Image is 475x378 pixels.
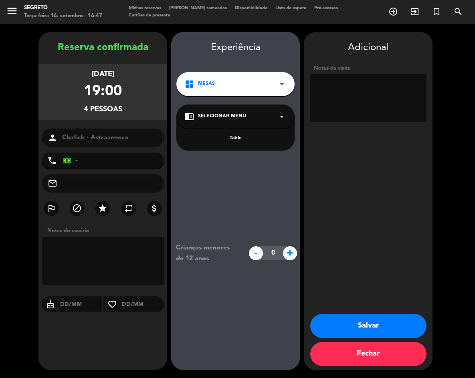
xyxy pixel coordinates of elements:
[165,6,231,10] span: [PERSON_NAME] semeadas
[310,314,426,338] button: Salvar
[453,7,463,16] i: search
[48,133,57,143] i: person
[277,112,287,121] i: arrow_drop_down
[92,68,114,80] div: [DATE]
[84,104,122,115] div: 4 pessoas
[38,40,167,56] div: Reserva confirmada
[6,5,18,17] i: menu
[271,6,310,10] span: Lista de espera
[63,153,81,168] div: Brazil (Brasil): +55
[198,113,246,121] span: Selecionar menu
[310,6,342,10] span: Pré-acessos
[125,6,165,10] span: Minhas reservas
[277,79,287,89] i: arrow_drop_down
[43,227,167,235] div: Notas do usuário
[103,300,121,309] i: favorite_border
[184,112,194,121] i: chrome_reader_mode
[121,300,164,310] input: DD/MM
[46,203,56,213] i: outlined_flag
[98,203,107,213] i: star
[150,203,159,213] i: attach_money
[48,179,57,188] i: mail_outline
[24,12,102,20] div: Terça-feira 16. setembro - 16:47
[184,79,194,89] i: dashboard
[184,135,287,143] div: Table
[59,300,102,310] input: DD/MM
[84,80,122,104] div: 19:00
[249,246,263,260] span: -
[432,7,441,16] i: turned_in_not
[24,4,102,12] div: Segreto
[125,13,174,18] span: Cartões de presente
[72,203,82,213] i: block
[170,243,245,263] div: Crianças menores de 12 anos
[198,80,215,88] span: Mesas
[410,7,420,16] i: exit_to_app
[231,6,271,10] span: Disponibilidade
[283,246,297,260] span: +
[171,40,300,56] div: Experiência
[310,40,426,56] div: Adicional
[388,7,398,16] i: add_circle_outline
[6,5,18,20] button: menu
[310,64,426,72] div: Notas da visita
[124,203,133,213] i: repeat
[42,300,59,309] i: cake
[47,156,57,165] i: phone
[310,342,426,366] button: Fechar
